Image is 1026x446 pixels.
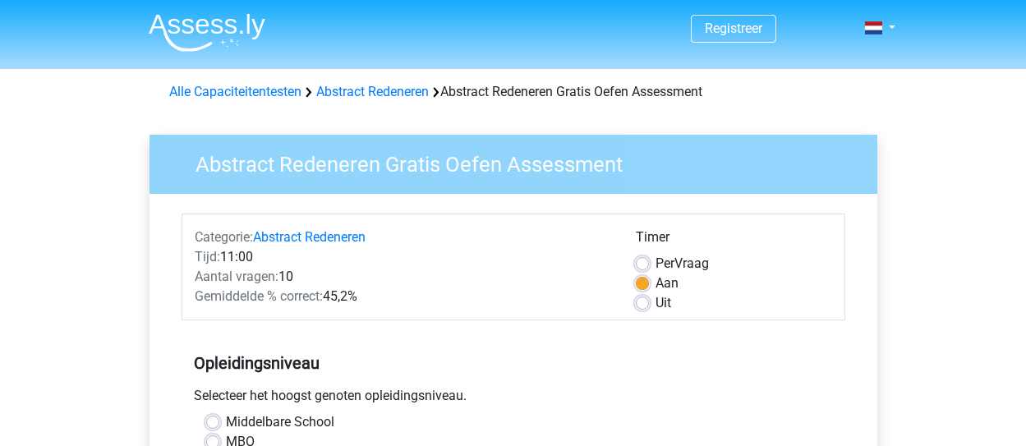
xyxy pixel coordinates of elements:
[149,13,265,52] img: Assessly
[195,269,278,284] span: Aantal vragen:
[226,412,334,432] label: Middelbare School
[194,347,833,379] h5: Opleidingsniveau
[182,386,845,412] div: Selecteer het hoogst genoten opleidingsniveau.
[169,84,301,99] a: Alle Capaciteitentesten
[163,82,864,102] div: Abstract Redeneren Gratis Oefen Assessment
[316,84,429,99] a: Abstract Redeneren
[182,287,623,306] div: 45,2%
[656,293,671,313] label: Uit
[253,229,366,245] a: Abstract Redeneren
[195,249,220,264] span: Tijd:
[636,228,832,254] div: Timer
[195,288,323,304] span: Gemiddelde % correct:
[656,254,709,274] label: Vraag
[705,21,762,36] a: Registreer
[656,274,679,293] label: Aan
[182,267,623,287] div: 10
[656,255,674,271] span: Per
[182,247,623,267] div: 11:00
[195,229,253,245] span: Categorie:
[176,145,865,177] h3: Abstract Redeneren Gratis Oefen Assessment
